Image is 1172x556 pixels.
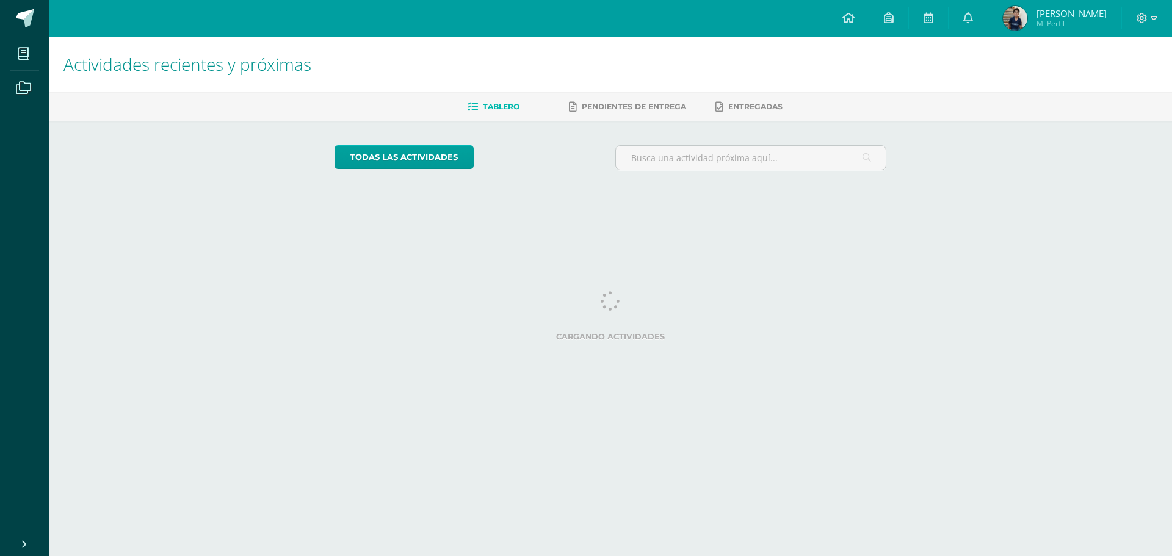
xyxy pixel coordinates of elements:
label: Cargando actividades [335,332,887,341]
span: [PERSON_NAME] [1036,7,1107,20]
span: Entregadas [728,102,783,111]
span: Tablero [483,102,519,111]
a: Entregadas [715,97,783,117]
a: todas las Actividades [335,145,474,169]
img: 1535c0312ae203c30d44d59aa01203f9.png [1003,6,1027,31]
span: Actividades recientes y próximas [63,52,311,76]
a: Tablero [468,97,519,117]
span: Pendientes de entrega [582,102,686,111]
input: Busca una actividad próxima aquí... [616,146,886,170]
span: Mi Perfil [1036,18,1107,29]
a: Pendientes de entrega [569,97,686,117]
